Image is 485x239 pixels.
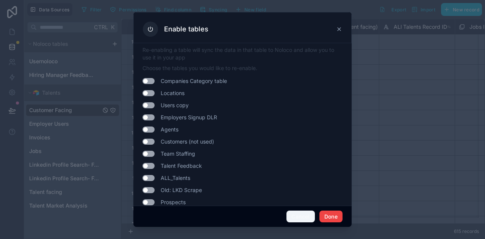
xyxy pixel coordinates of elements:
span: ALL_Talents [161,174,190,182]
span: Prospects [161,198,186,206]
span: Users copy [161,102,189,109]
span: Companies Category table [161,77,227,85]
span: Customers (not used) [161,138,214,145]
button: Cancel [286,211,314,223]
span: Employers Signup DLR [161,114,217,121]
span: Locations [161,89,185,97]
p: Re-enabling a table will sync the data in that table to Noloco and allow you to use it in your app [142,46,343,61]
span: Old: LKD Scrape [161,186,202,194]
span: Agents [161,126,178,133]
h3: Enable tables [164,25,208,34]
span: Team Staffing [161,150,195,158]
button: Done [319,211,343,223]
p: Choose the tables you would like to re-enable. [142,64,343,72]
span: Talent Feedback [161,162,202,170]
